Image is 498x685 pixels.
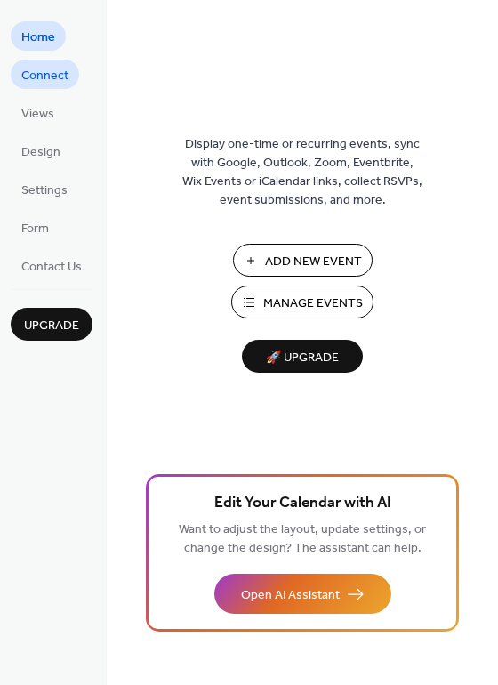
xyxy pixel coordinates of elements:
button: Manage Events [231,286,373,318]
button: Upgrade [11,308,92,341]
span: Settings [21,181,68,200]
span: Open AI Assistant [241,586,340,605]
span: 🚀 Upgrade [253,346,352,370]
span: Contact Us [21,258,82,277]
span: Upgrade [24,317,79,335]
span: Display one-time or recurring events, sync with Google, Outlook, Zoom, Eventbrite, Wix Events or ... [182,135,422,210]
a: Design [11,136,71,165]
a: Connect [11,60,79,89]
button: Add New Event [233,244,373,277]
a: Form [11,213,60,242]
span: Views [21,105,54,124]
span: Design [21,143,60,162]
span: Add New Event [265,253,362,271]
span: Manage Events [263,294,363,313]
span: Want to adjust the layout, update settings, or change the design? The assistant can help. [179,518,426,560]
span: Connect [21,67,68,85]
button: 🚀 Upgrade [242,340,363,373]
a: Views [11,98,65,127]
span: Form [21,220,49,238]
span: Edit Your Calendar with AI [214,491,391,516]
a: Contact Us [11,251,92,280]
button: Open AI Assistant [214,574,391,614]
a: Settings [11,174,78,204]
span: Home [21,28,55,47]
a: Home [11,21,66,51]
